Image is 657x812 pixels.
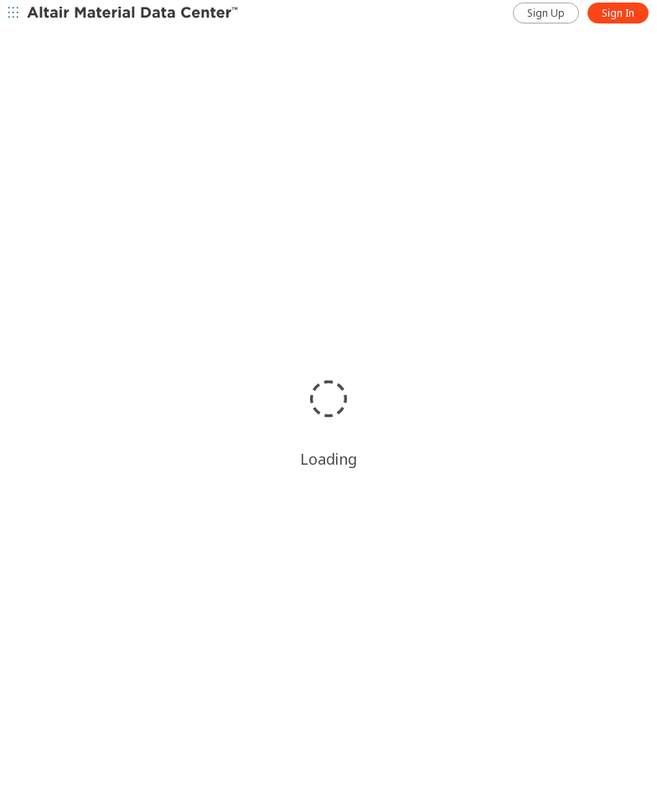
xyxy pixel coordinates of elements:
img: Altair Material Data Center [27,5,241,22]
a: Sign Up [513,3,579,23]
div: Loading [300,449,357,469]
a: Sign In [587,3,649,23]
span: Sign Up [527,7,565,20]
span: Sign In [602,7,634,20]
